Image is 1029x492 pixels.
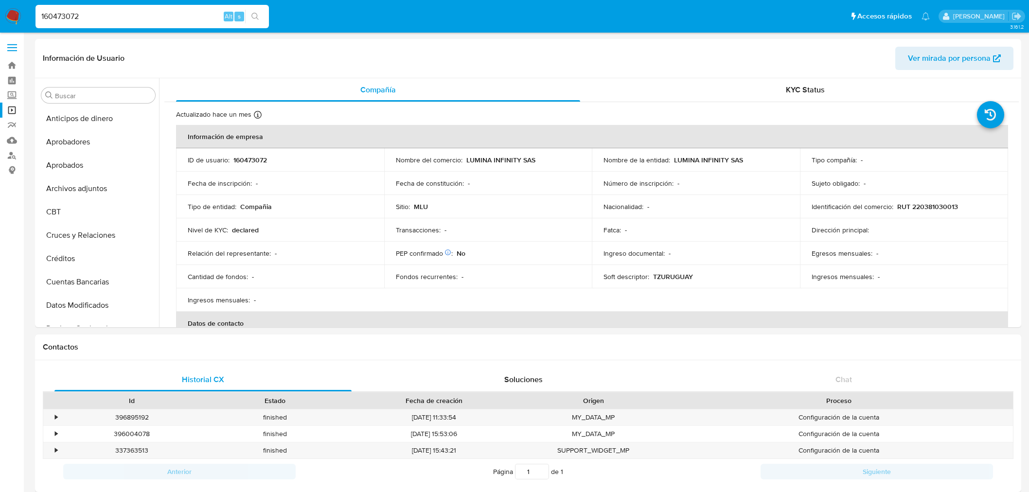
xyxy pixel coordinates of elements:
[188,272,248,281] p: Cantidad de fondos :
[864,179,866,188] p: -
[953,12,1008,21] p: gregorio.negri@mercadolibre.com
[396,156,462,164] p: Nombre del comercio :
[665,426,1013,442] div: Configuración de la cuenta
[861,156,863,164] p: -
[396,272,458,281] p: Fondos recurrentes :
[188,202,236,211] p: Tipo de entidad :
[786,84,825,95] span: KYC Status
[55,91,151,100] input: Buscar
[67,396,196,405] div: Id
[522,409,665,425] div: MY_DATA_MP
[176,125,1008,148] th: Información de empresa
[353,396,515,405] div: Fecha de creación
[37,107,159,130] button: Anticipos de dinero
[55,446,57,455] div: •
[396,226,441,234] p: Transacciones :
[493,464,563,479] span: Página de
[522,426,665,442] div: MY_DATA_MP
[396,179,464,188] p: Fecha de constitución :
[43,342,1013,352] h1: Contactos
[188,249,271,258] p: Relación del representante :
[812,226,869,234] p: Dirección principal :
[35,10,269,23] input: Buscar usuario o caso...
[396,249,453,258] p: PEP confirmado :
[176,110,251,119] p: Actualizado hace un mes
[188,156,230,164] p: ID de usuario :
[232,226,259,234] p: declared
[504,374,543,385] span: Soluciones
[37,177,159,200] button: Archivos adjuntos
[522,442,665,458] div: SUPPORT_WIDGET_MP
[37,270,159,294] button: Cuentas Bancarias
[922,12,930,20] a: Notificaciones
[45,91,53,99] button: Buscar
[176,312,1008,335] th: Datos de contacto
[461,272,463,281] p: -
[561,467,563,476] span: 1
[43,53,124,63] h1: Información de Usuario
[812,272,874,281] p: Ingresos mensuales :
[603,202,643,211] p: Nacionalidad :
[55,413,57,422] div: •
[857,11,912,21] span: Accesos rápidos
[603,249,665,258] p: Ingreso documental :
[1011,11,1022,21] a: Salir
[203,409,346,425] div: finished
[203,442,346,458] div: finished
[245,10,265,23] button: search-icon
[396,202,410,211] p: Sitio :
[37,154,159,177] button: Aprobados
[346,426,522,442] div: [DATE] 15:53:06
[60,442,203,458] div: 337363513
[761,464,993,479] button: Siguiente
[603,156,670,164] p: Nombre de la entidad :
[60,426,203,442] div: 396004078
[468,179,470,188] p: -
[603,179,674,188] p: Número de inscripción :
[275,249,277,258] p: -
[444,226,446,234] p: -
[414,202,428,211] p: MLU
[665,442,1013,458] div: Configuración de la cuenta
[647,202,649,211] p: -
[674,156,743,164] p: LUMINA INFINITY SAS
[812,249,872,258] p: Egresos mensuales :
[876,249,878,258] p: -
[529,396,658,405] div: Origen
[360,84,396,95] span: Compañía
[37,130,159,154] button: Aprobadores
[254,296,256,304] p: -
[895,47,1013,70] button: Ver mirada por persona
[653,272,693,281] p: TZURUGUAY
[60,409,203,425] div: 396895192
[457,249,465,258] p: No
[240,202,272,211] p: Compañia
[37,294,159,317] button: Datos Modificados
[238,12,241,21] span: s
[188,226,228,234] p: Nivel de KYC :
[37,247,159,270] button: Créditos
[37,200,159,224] button: CBT
[625,226,627,234] p: -
[346,409,522,425] div: [DATE] 11:33:54
[812,202,893,211] p: Identificación del comercio :
[677,179,679,188] p: -
[812,156,857,164] p: Tipo compañía :
[908,47,991,70] span: Ver mirada por persona
[188,179,252,188] p: Fecha de inscripción :
[55,429,57,439] div: •
[37,317,159,340] button: Devices Geolocation
[878,272,880,281] p: -
[252,272,254,281] p: -
[672,396,1006,405] div: Proceso
[346,442,522,458] div: [DATE] 15:43:21
[225,12,232,21] span: Alt
[63,464,296,479] button: Anterior
[812,179,860,188] p: Sujeto obligado :
[188,296,250,304] p: Ingresos mensuales :
[466,156,535,164] p: LUMINA INFINITY SAS
[669,249,671,258] p: -
[603,226,621,234] p: Fatca :
[665,409,1013,425] div: Configuración de la cuenta
[256,179,258,188] p: -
